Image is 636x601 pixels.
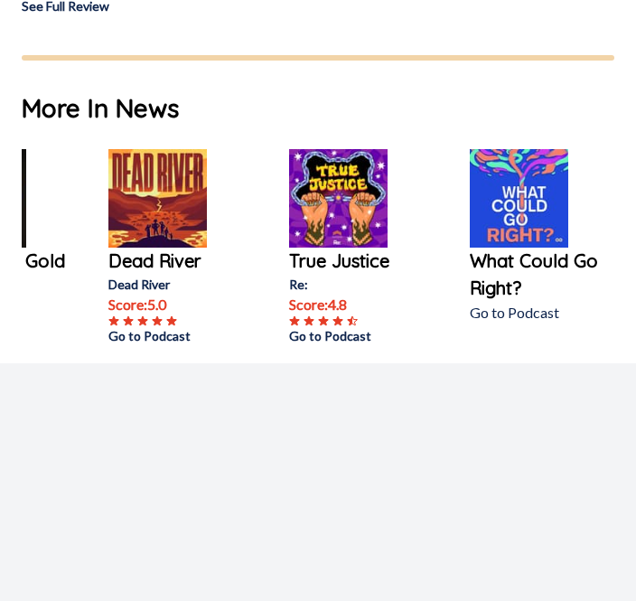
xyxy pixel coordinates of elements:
h1: More In News [22,90,614,128]
p: Score: 5.0 [108,295,253,316]
p: Go to Podcast [470,303,614,324]
p: Score: 4.8 [289,295,434,316]
img: What Could Go Right? [470,150,568,249]
a: Go to Podcast [289,327,434,346]
p: Re: [289,276,434,295]
a: Go to Podcast [108,327,253,346]
a: What Could Go Right? [470,249,614,303]
a: Dead River [108,249,253,276]
p: Dead River [108,276,253,295]
a: True Justice [289,249,434,276]
img: True Justice [289,150,388,249]
img: Dead River [108,150,207,249]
